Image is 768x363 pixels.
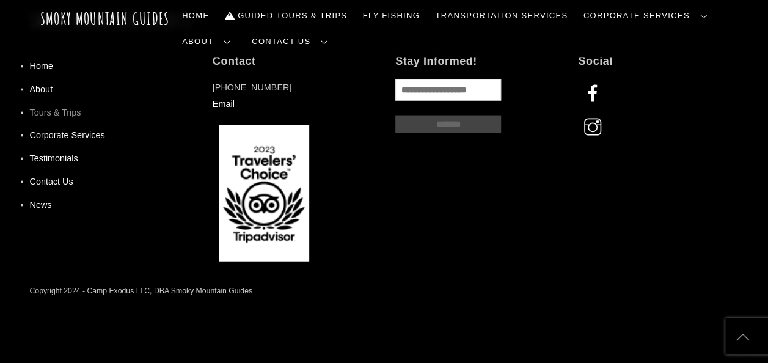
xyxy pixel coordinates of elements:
[30,200,52,210] a: News
[578,89,612,98] a: facebook
[30,153,78,163] a: Testimonials
[30,61,53,71] a: Home
[578,54,738,68] h4: Social
[578,122,612,132] a: instagram
[358,3,425,29] a: Fly Fishing
[213,79,373,112] p: [PHONE_NUMBER]
[213,54,373,68] h4: Contact
[30,108,81,117] a: Tours & Trips
[220,3,352,29] a: Guided Tours & Trips
[213,99,235,109] a: Email
[177,3,214,29] a: Home
[30,284,253,298] div: Copyright 2024 - Camp Exodus LLC, DBA Smoky Mountain Guides
[177,29,241,54] a: About
[431,3,572,29] a: Transportation Services
[40,9,170,29] a: Smoky Mountain Guides
[579,3,717,29] a: Corporate Services
[247,29,338,54] a: Contact Us
[30,130,105,140] a: Corporate Services
[395,54,555,68] h4: Stay Informed!
[30,84,53,94] a: About
[30,177,73,186] a: Contact Us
